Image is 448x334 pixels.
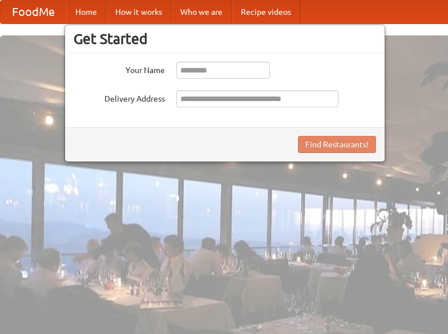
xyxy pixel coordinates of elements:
[74,62,165,76] label: Your Name
[74,90,165,104] label: Delivery Address
[171,1,232,23] a: Who we are
[298,136,376,153] button: Find Restaurants!
[106,1,171,23] a: How it works
[74,30,376,47] h3: Get Started
[66,1,106,23] a: Home
[232,1,300,23] a: Recipe videos
[1,1,66,23] a: FoodMe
